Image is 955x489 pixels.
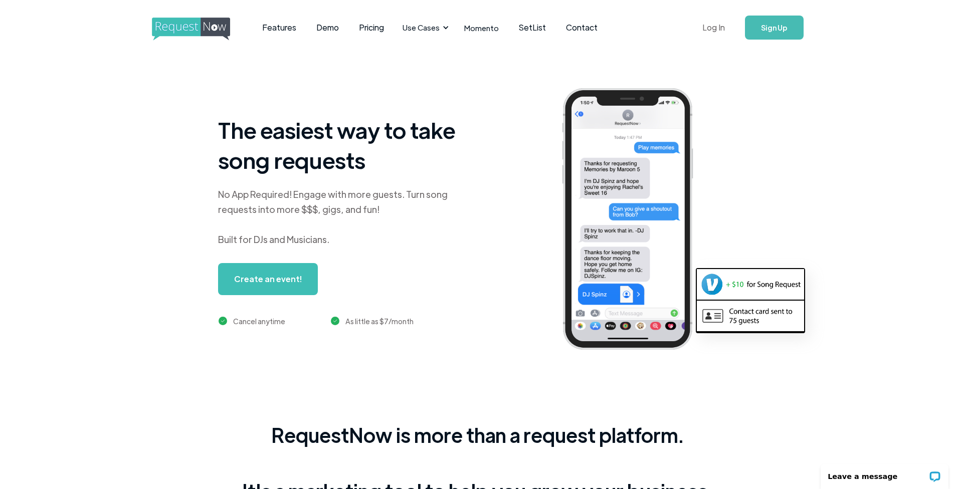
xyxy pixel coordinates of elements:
a: SetList [509,12,556,43]
div: As little as $7/month [345,315,414,327]
img: iphone screenshot [550,81,720,360]
img: contact card example [697,301,804,331]
div: Use Cases [397,12,452,43]
a: Log In [692,10,735,45]
h1: The easiest way to take song requests [218,115,469,175]
div: No App Required! Engage with more guests. Turn song requests into more $$$, gigs, and fun! Built ... [218,187,469,247]
div: Cancel anytime [233,315,285,327]
iframe: LiveChat chat widget [814,457,955,489]
a: Contact [556,12,608,43]
a: Create an event! [218,263,318,295]
img: green checkmark [219,317,227,325]
a: Momento [454,13,509,43]
img: venmo screenshot [697,269,804,299]
a: Features [252,12,306,43]
div: Use Cases [403,22,440,33]
a: Demo [306,12,349,43]
img: requestnow logo [152,18,249,41]
a: home [152,18,227,38]
img: green checkmark [331,317,339,325]
a: Pricing [349,12,394,43]
a: Sign Up [745,16,804,40]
